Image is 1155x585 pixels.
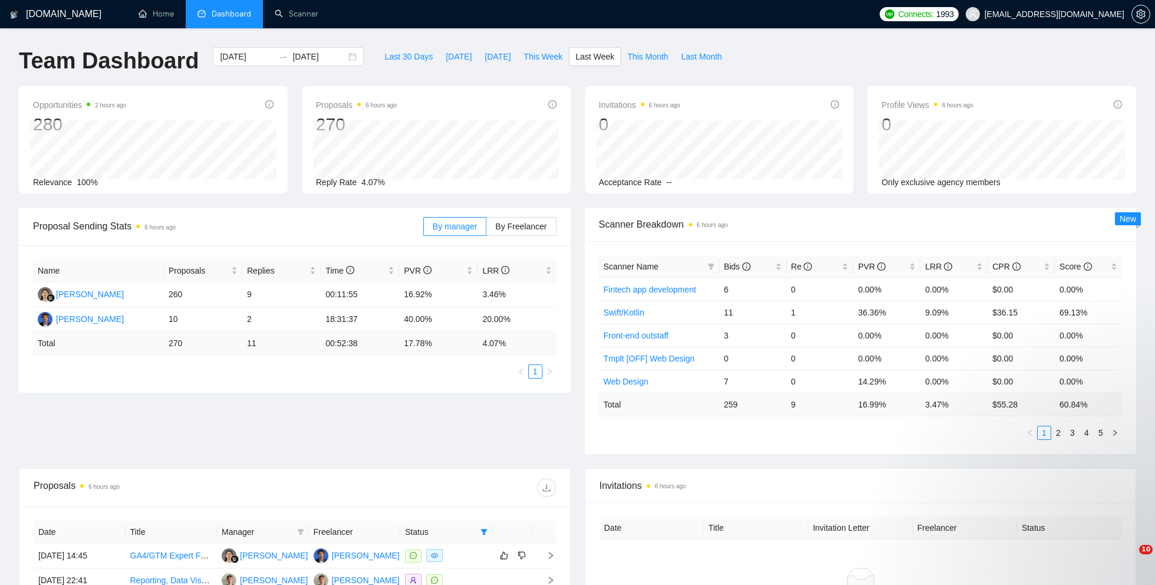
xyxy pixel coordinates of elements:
th: Name [33,259,164,282]
input: End date [292,50,346,63]
div: [PERSON_NAME] [56,288,124,301]
span: right [537,551,555,560]
li: 1 [1037,426,1051,440]
img: KK [222,548,236,563]
a: DU[PERSON_NAME] [314,550,400,560]
span: Acceptance Rate [599,178,662,187]
td: 0 [787,324,854,347]
span: Invitations [599,98,680,112]
span: This Month [627,50,668,63]
a: Swift/Kotlin [604,308,644,317]
span: 100% [77,178,98,187]
td: 60.84 % [1055,393,1122,416]
span: CPR [992,262,1020,271]
span: Connects: [898,8,933,21]
span: Last Month [681,50,722,63]
a: 3 [1066,426,1079,439]
button: right [1108,426,1122,440]
td: $36.15 [988,301,1055,324]
span: Relevance [33,178,72,187]
td: $0.00 [988,278,1055,301]
td: 6 [719,278,787,301]
th: Title [126,521,218,544]
td: 0.00% [920,324,988,347]
span: setting [1132,9,1150,19]
span: Proposal Sending Stats [33,219,423,234]
span: Last Week [575,50,614,63]
a: 1 [529,365,542,378]
span: By manager [433,222,477,231]
span: filter [297,528,304,535]
td: GA4/GTM Expert For Account Review & Analytics Planning Implementation (Done With You) [126,544,218,568]
iframe: Intercom live chat [1115,545,1143,573]
td: 0.00% [1055,278,1122,301]
a: 5 [1094,426,1107,439]
span: 1993 [936,8,954,21]
span: 10 [1139,545,1153,554]
button: left [1023,426,1037,440]
td: 260 [164,282,242,307]
td: 11 [242,332,321,355]
td: 0.00% [920,278,988,301]
td: 7 [719,370,787,393]
td: Total [599,393,719,416]
td: 16.99 % [853,393,920,416]
span: LRR [925,262,952,271]
div: 280 [33,113,126,136]
a: Web Design [604,377,649,386]
a: 4 [1080,426,1093,439]
td: 270 [164,332,242,355]
td: 0.00% [853,324,920,347]
li: 4 [1080,426,1094,440]
a: setting [1131,9,1150,19]
span: Last 30 Days [384,50,433,63]
span: info-circle [831,100,839,109]
td: 9 [787,393,854,416]
time: 6 hours ago [697,222,728,228]
td: 0.00% [1055,347,1122,370]
td: 14.29% [853,370,920,393]
span: By Freelancer [495,222,547,231]
img: DU [314,548,328,563]
td: 17.78 % [399,332,478,355]
td: 0.00% [1055,370,1122,393]
li: 3 [1065,426,1080,440]
span: filter [295,523,307,541]
span: filter [481,528,488,535]
th: Freelancer [913,517,1017,540]
th: Title [704,517,808,540]
td: 4.07 % [478,332,556,355]
div: Proposals [34,478,295,497]
span: left [518,368,525,375]
td: 2 [242,307,321,332]
span: right [1111,429,1118,436]
li: 2 [1051,426,1065,440]
span: info-circle [1114,100,1122,109]
td: 69.13% [1055,301,1122,324]
span: download [538,483,555,492]
time: 6 hours ago [366,102,397,109]
span: 4.07% [361,178,385,187]
td: 0.00% [1055,324,1122,347]
td: 0.00% [920,347,988,370]
span: info-circle [1084,262,1092,271]
span: eye [431,552,438,559]
td: 0 [787,347,854,370]
span: info-circle [742,262,751,271]
span: right [546,368,553,375]
span: Proposals [169,264,229,277]
span: [DATE] [446,50,472,63]
button: download [537,478,556,497]
td: 16.92% [399,282,478,307]
span: user [969,10,977,18]
td: 0.00% [853,347,920,370]
span: This Week [524,50,562,63]
img: KK [38,287,52,302]
a: MR[PERSON_NAME] [222,575,308,584]
span: dislike [518,551,526,560]
a: KK[PERSON_NAME] [38,289,124,298]
span: swap-right [278,52,288,61]
span: Scanner Name [604,262,659,271]
th: Date [34,521,126,544]
span: filter [708,263,715,270]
